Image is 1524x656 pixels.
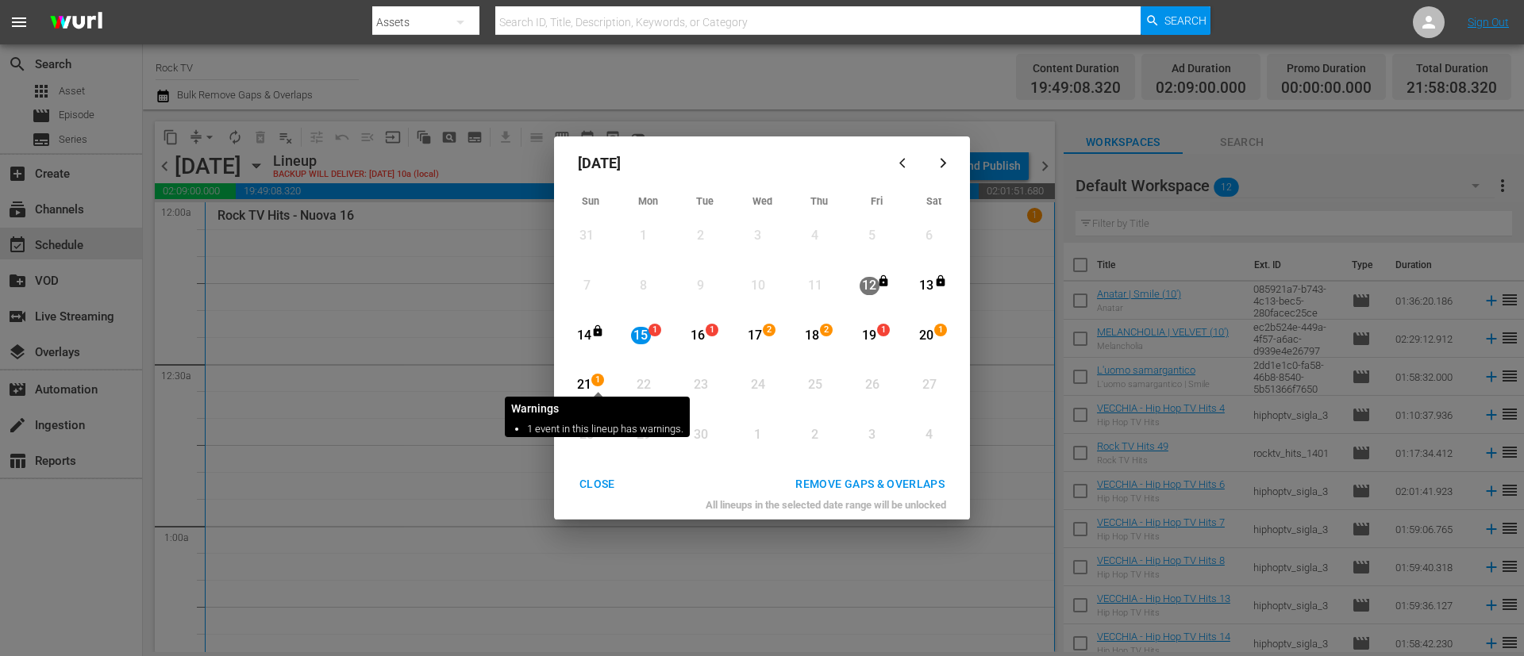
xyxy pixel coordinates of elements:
div: 13 [917,277,937,295]
div: 14 [574,327,594,345]
div: 18 [802,327,822,345]
span: 2 [764,324,775,336]
span: 2 [821,324,832,336]
div: 9 [691,277,710,295]
div: Month View [562,190,962,462]
div: 10 [748,277,768,295]
span: Mon [638,195,658,207]
div: CLOSE [567,474,628,494]
div: 4 [919,426,939,444]
div: 7 [577,277,597,295]
span: menu [10,13,29,32]
button: REMOVE GAPS & OVERLAPS [776,470,964,499]
div: 17 [745,327,765,345]
span: 1 [878,324,889,336]
div: 22 [633,376,653,394]
div: 23 [691,376,710,394]
div: 11 [805,277,825,295]
img: ans4CAIJ8jUAAAAAAAAAAAAAAAAAAAAAAAAgQb4GAAAAAAAAAAAAAAAAAAAAAAAAJMjXAAAAAAAAAAAAAAAAAAAAAAAAgAT5G... [38,4,114,41]
div: 3 [748,227,768,245]
div: 21 [574,376,594,394]
div: 27 [919,376,939,394]
span: 1 [649,324,660,336]
div: 8 [633,277,653,295]
div: 26 [862,376,882,394]
div: 12 [860,277,879,295]
div: 1 [748,426,768,444]
div: 1 [633,227,653,245]
span: Fri [871,195,883,207]
span: Search [1164,6,1206,35]
div: 6 [919,227,939,245]
span: 1 [935,324,946,336]
span: Sun [582,195,599,207]
div: 30 [691,426,710,444]
a: Sign Out [1468,16,1509,29]
div: 24 [748,376,768,394]
div: 16 [688,327,708,345]
div: 15 [631,327,651,345]
span: 1 [706,324,718,336]
div: 25 [805,376,825,394]
div: 19 [860,327,879,345]
div: [DATE] [562,144,886,182]
div: 3 [862,426,882,444]
span: Thu [810,195,828,207]
span: Wed [752,195,772,207]
span: Sat [926,195,941,207]
div: 20 [917,327,937,345]
button: CLOSE [560,470,634,499]
div: 29 [633,426,653,444]
div: All lineups in the selected date range will be unlocked [560,498,964,520]
div: 2 [691,227,710,245]
div: REMOVE GAPS & OVERLAPS [783,474,957,494]
span: 1 [592,374,603,386]
div: 31 [577,227,597,245]
div: 5 [862,227,882,245]
div: 28 [577,426,597,444]
div: 2 [805,426,825,444]
span: Tue [696,195,714,207]
div: 4 [805,227,825,245]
